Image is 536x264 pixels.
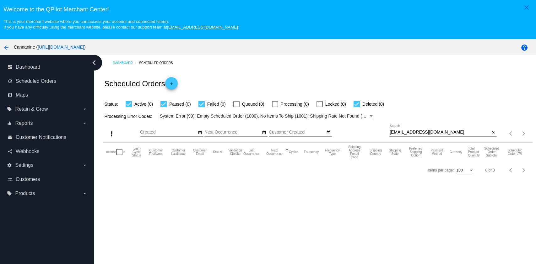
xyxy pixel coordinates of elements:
input: Search [390,130,490,135]
button: Change sorting for PaymentMethod.Type [430,149,444,156]
span: Deleted (0) [362,100,384,108]
a: [EMAIL_ADDRESS][DOMAIN_NAME] [167,25,238,29]
span: Cannanine ( ) [14,45,86,50]
button: Change sorting for CustomerEmail [192,149,208,156]
i: settings [7,163,12,168]
i: chevron_left [89,58,99,68]
i: dashboard [8,65,13,70]
mat-icon: date_range [326,130,331,135]
input: Next Occurrence [204,130,261,135]
span: Locked (0) [325,100,346,108]
i: local_offer [7,191,12,196]
button: Next page [517,127,530,140]
a: Dashboard [113,58,139,68]
a: share Webhooks [8,146,87,156]
span: 100 [457,168,463,172]
a: email Customer Notifications [8,132,87,142]
a: update Scheduled Orders [8,76,87,86]
button: Change sorting for CustomerFirstName [148,149,165,156]
mat-header-cell: Total Product Quantity [468,143,483,161]
i: arrow_drop_down [82,107,87,112]
button: Change sorting for Cycles [289,150,298,154]
button: Change sorting for Subtotal [483,147,501,157]
mat-icon: more_vert [108,130,115,138]
i: equalizer [7,121,12,126]
span: Dashboard [16,64,40,70]
i: people_outline [8,177,13,182]
span: Products [15,191,35,196]
a: people_outline Customers [8,174,87,184]
span: Customer Notifications [16,135,66,140]
input: Created [140,130,197,135]
i: share [8,149,13,154]
button: Previous page [505,164,517,177]
button: Change sorting for LastOccurrenceUtc [243,149,260,156]
mat-icon: arrow_back [3,44,10,51]
mat-icon: date_range [198,130,202,135]
span: Failed (0) [207,100,226,108]
button: Change sorting for Frequency [304,150,319,154]
i: local_offer [7,107,12,112]
button: Change sorting for LastProcessingCycleId [131,147,142,157]
a: dashboard Dashboard [8,62,87,72]
button: Change sorting for CustomerLastName [170,149,187,156]
button: Previous page [505,127,517,140]
button: Change sorting for ShippingState [388,149,402,156]
i: map [8,92,13,98]
span: Processing (0) [281,100,309,108]
mat-icon: close [491,130,495,135]
button: Change sorting for PreferredShippingOption [407,147,424,157]
div: 0 of 0 [485,168,495,172]
span: Processing Error Codes: [104,114,152,119]
i: arrow_drop_down [82,191,87,196]
button: Change sorting for ShippingPostcode [346,145,363,159]
a: Scheduled Orders [139,58,178,68]
a: [URL][DOMAIN_NAME] [38,45,84,50]
a: map Maps [8,90,87,100]
button: Change sorting for LifetimeValue [506,149,524,156]
span: Customers [16,177,40,182]
span: Active (0) [134,100,153,108]
input: Customer Created [269,130,325,135]
i: arrow_drop_down [82,121,87,126]
span: Settings [15,162,33,168]
button: Change sorting for Id [122,150,125,154]
mat-icon: close [523,4,530,11]
mat-header-cell: Actions [106,143,116,161]
button: Change sorting for CurrencyIso [450,150,463,154]
span: Webhooks [16,149,39,154]
mat-icon: help [521,44,528,51]
mat-icon: add [168,82,175,89]
mat-select: Filter by Processing Error Codes [160,112,374,120]
mat-select: Items per page: [457,168,474,173]
small: This is your merchant website where you can access your account and connected site(s). If you hav... [3,19,238,29]
mat-header-cell: Validation Checks [228,143,243,161]
button: Next page [517,164,530,177]
span: Status: [104,102,118,107]
button: Change sorting for FrequencyType [324,149,340,156]
button: Change sorting for ShippingCountry [369,149,383,156]
span: Queued (0) [242,100,264,108]
i: arrow_drop_down [82,163,87,168]
i: update [8,79,13,84]
span: Scheduled Orders [16,78,56,84]
span: Maps [16,92,28,98]
h2: Scheduled Orders [104,77,177,90]
div: Items per page: [428,168,454,172]
button: Change sorting for NextOccurrenceUtc [266,149,283,156]
button: Clear [490,129,497,136]
h3: Welcome to the QPilot Merchant Center! [3,6,532,13]
span: Paused (0) [169,100,191,108]
mat-icon: date_range [262,130,266,135]
i: email [8,135,13,140]
span: Reports [15,120,33,126]
button: Change sorting for Status [213,150,222,154]
span: Retain & Grow [15,106,48,112]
